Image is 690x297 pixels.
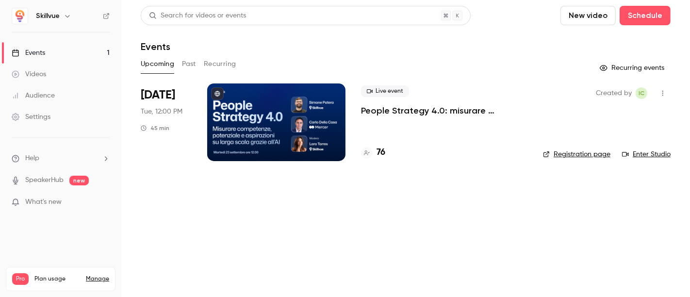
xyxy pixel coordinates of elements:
div: Audience [12,91,55,100]
img: logo_orange.svg [16,16,23,23]
button: Past [182,56,196,72]
div: 45 min [141,124,169,132]
div: v 4.0.25 [27,16,48,23]
span: Live event [361,85,409,97]
li: help-dropdown-opener [12,153,110,164]
img: tab_keywords_by_traffic_grey.svg [98,56,105,64]
a: Registration page [543,149,610,159]
span: Tue, 12:00 PM [141,107,182,116]
span: Pro [12,273,29,285]
span: Plan usage [34,275,80,283]
a: 76 [361,146,385,159]
button: New video [560,6,616,25]
button: Recurring events [595,60,671,76]
h1: Events [141,41,170,52]
img: website_grey.svg [16,25,23,33]
div: Search for videos or events [149,11,246,21]
div: Dominio [51,57,74,64]
div: [PERSON_NAME]: [DOMAIN_NAME] [25,25,139,33]
span: new [69,176,89,185]
img: Skillvue [12,8,28,24]
span: [DATE] [141,87,175,103]
a: Manage [86,275,109,283]
div: Videos [12,69,46,79]
a: Enter Studio [622,149,671,159]
img: tab_domain_overview_orange.svg [40,56,48,64]
a: People Strategy 4.0: misurare competenze, potenziale e aspirazioni su larga scala con l’AI [361,105,527,116]
div: Sep 23 Tue, 12:00 PM (Europe/Rome) [141,83,192,161]
button: Recurring [204,56,236,72]
iframe: Noticeable Trigger [98,198,110,207]
span: What's new [25,197,62,207]
a: SpeakerHub [25,175,64,185]
button: Upcoming [141,56,174,72]
span: Help [25,153,39,164]
button: Schedule [620,6,671,25]
span: Irene Cassanmagnago [636,87,647,99]
div: Keyword (traffico) [108,57,161,64]
h4: 76 [377,146,385,159]
div: Events [12,48,45,58]
span: Created by [596,87,632,99]
span: IC [639,87,644,99]
div: Settings [12,112,50,122]
h6: Skillvue [36,11,60,21]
